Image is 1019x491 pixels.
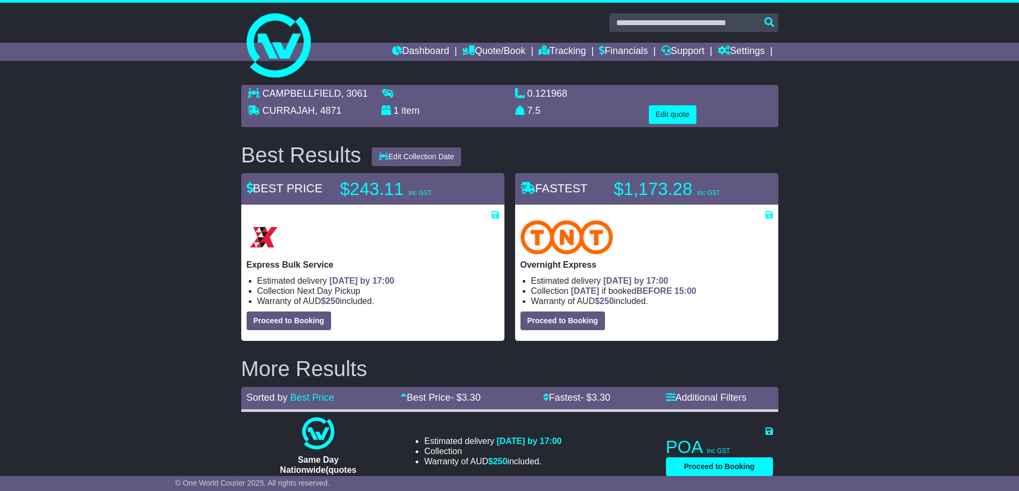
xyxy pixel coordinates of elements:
[247,182,323,195] span: BEST PRICE
[539,43,586,61] a: Tracking
[315,105,342,116] span: , 4871
[531,296,773,306] li: Warranty of AUD included.
[520,311,605,330] button: Proceed to Booking
[263,105,315,116] span: CURRAJAH
[527,88,568,99] span: 0.121968
[340,178,474,200] p: $243.11
[402,105,420,116] span: item
[290,392,334,403] a: Best Price
[326,297,340,306] span: 250
[666,437,773,458] p: POA
[600,297,614,306] span: 250
[297,286,360,295] span: Next Day Pickup
[302,417,334,449] img: One World Courier: Same Day Nationwide(quotes take 0.5-1 hour)
[450,392,480,403] span: - $
[263,88,341,99] span: CAMPBELLFIELD
[592,392,610,403] span: 3.30
[372,147,461,166] button: Edit Collection Date
[527,105,541,116] span: 7.5
[321,297,340,306] span: $
[718,43,765,61] a: Settings
[330,276,395,285] span: [DATE] by 17:00
[595,297,614,306] span: $
[520,220,614,254] img: TNT Domestic: Overnight Express
[247,392,288,403] span: Sorted by
[649,105,696,124] button: Edit quote
[280,455,356,485] span: Same Day Nationwide(quotes take 0.5-1 hour)
[520,260,773,270] p: Overnight Express
[697,189,720,197] span: inc GST
[599,43,648,61] a: Financials
[424,456,562,466] li: Warranty of AUD included.
[666,392,747,403] a: Additional Filters
[424,446,562,456] li: Collection
[409,189,432,197] span: inc GST
[257,276,499,286] li: Estimated delivery
[247,260,499,270] p: Express Bulk Service
[493,457,508,466] span: 250
[571,286,599,295] span: [DATE]
[543,392,610,403] a: Fastest- $3.30
[462,392,480,403] span: 3.30
[531,276,773,286] li: Estimated delivery
[603,276,669,285] span: [DATE] by 17:00
[236,143,367,167] div: Best Results
[614,178,748,200] p: $1,173.28
[401,392,480,403] a: Best Price- $3.30
[661,43,704,61] a: Support
[520,182,588,195] span: FASTEST
[488,457,508,466] span: $
[175,479,330,487] span: © One World Courier 2025. All rights reserved.
[392,43,449,61] a: Dashboard
[580,392,610,403] span: - $
[247,311,331,330] button: Proceed to Booking
[707,447,730,455] span: inc GST
[241,357,778,380] h2: More Results
[341,88,368,99] span: , 3061
[462,43,525,61] a: Quote/Book
[424,436,562,446] li: Estimated delivery
[496,437,562,446] span: [DATE] by 17:00
[257,286,499,296] li: Collection
[675,286,696,295] span: 15:00
[571,286,696,295] span: if booked
[637,286,672,295] span: BEFORE
[257,296,499,306] li: Warranty of AUD included.
[247,220,281,254] img: Border Express: Express Bulk Service
[531,286,773,296] li: Collection
[394,105,399,116] span: 1
[666,457,773,476] button: Proceed to Booking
